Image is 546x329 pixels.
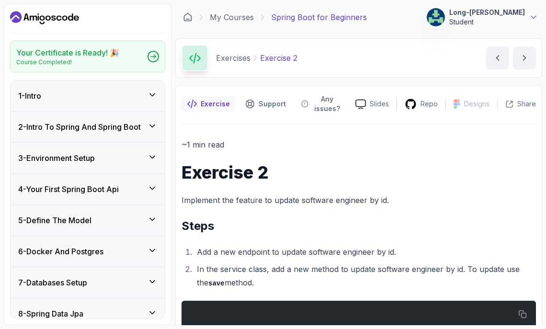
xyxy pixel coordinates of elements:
h3: 8 - Spring Data Jpa [18,308,83,319]
h3: 3 - Environment Setup [18,152,95,164]
p: Student [449,17,525,27]
p: Repo [421,99,438,109]
p: Support [259,99,286,109]
a: Repo [397,98,445,110]
button: notes button [182,91,236,116]
p: Exercise 2 [260,52,297,64]
a: Slides [348,99,397,109]
p: Share [517,99,536,109]
p: Spring Boot for Beginners [271,11,367,23]
button: Share [497,99,536,109]
h3: 2 - Intro To Spring And Spring Boot [18,121,141,133]
p: Slides [370,99,389,109]
button: 4-Your First Spring Boot Api [11,174,165,204]
li: In the service class, add a new method to update software engineer by id. To update use the method. [194,262,536,290]
li: Add a new endpoint to update software engineer by id. [194,245,536,259]
button: next content [513,46,536,69]
p: ~1 min read [182,138,536,151]
a: Dashboard [183,12,193,22]
button: 2-Intro To Spring And Spring Boot [11,112,165,142]
button: previous content [486,46,509,69]
button: Support button [239,91,292,116]
code: save [208,280,225,287]
button: 3-Environment Setup [11,143,165,173]
h3: 6 - Docker And Postgres [18,246,103,257]
h1: Exercise 2 [182,163,536,182]
button: 8-Spring Data Jpa [11,298,165,329]
h3: 7 - Databases Setup [18,277,87,288]
p: Any issues? [312,94,342,113]
p: Implement the feature to update software engineer by id. [182,193,536,207]
a: Your Certificate is Ready! 🎉Course Completed! [10,41,165,72]
img: user profile image [427,8,445,26]
p: Exercises [216,52,250,64]
button: 5-Define The Model [11,205,165,236]
button: 1-Intro [11,80,165,111]
button: user profile imageLong-[PERSON_NAME]Student [426,8,538,27]
h2: Steps [182,218,536,234]
button: Feedback button [296,91,348,116]
p: Exercise [201,99,230,109]
a: My Courses [210,11,254,23]
h3: 5 - Define The Model [18,215,91,226]
p: Long-[PERSON_NAME] [449,8,525,17]
button: 6-Docker And Postgres [11,236,165,267]
h2: Your Certificate is Ready! 🎉 [16,47,119,58]
a: Dashboard [10,10,79,25]
p: Designs [464,99,489,109]
h3: 1 - Intro [18,90,41,102]
button: 7-Databases Setup [11,267,165,298]
p: Course Completed! [16,58,119,66]
h3: 4 - Your First Spring Boot Api [18,183,119,195]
